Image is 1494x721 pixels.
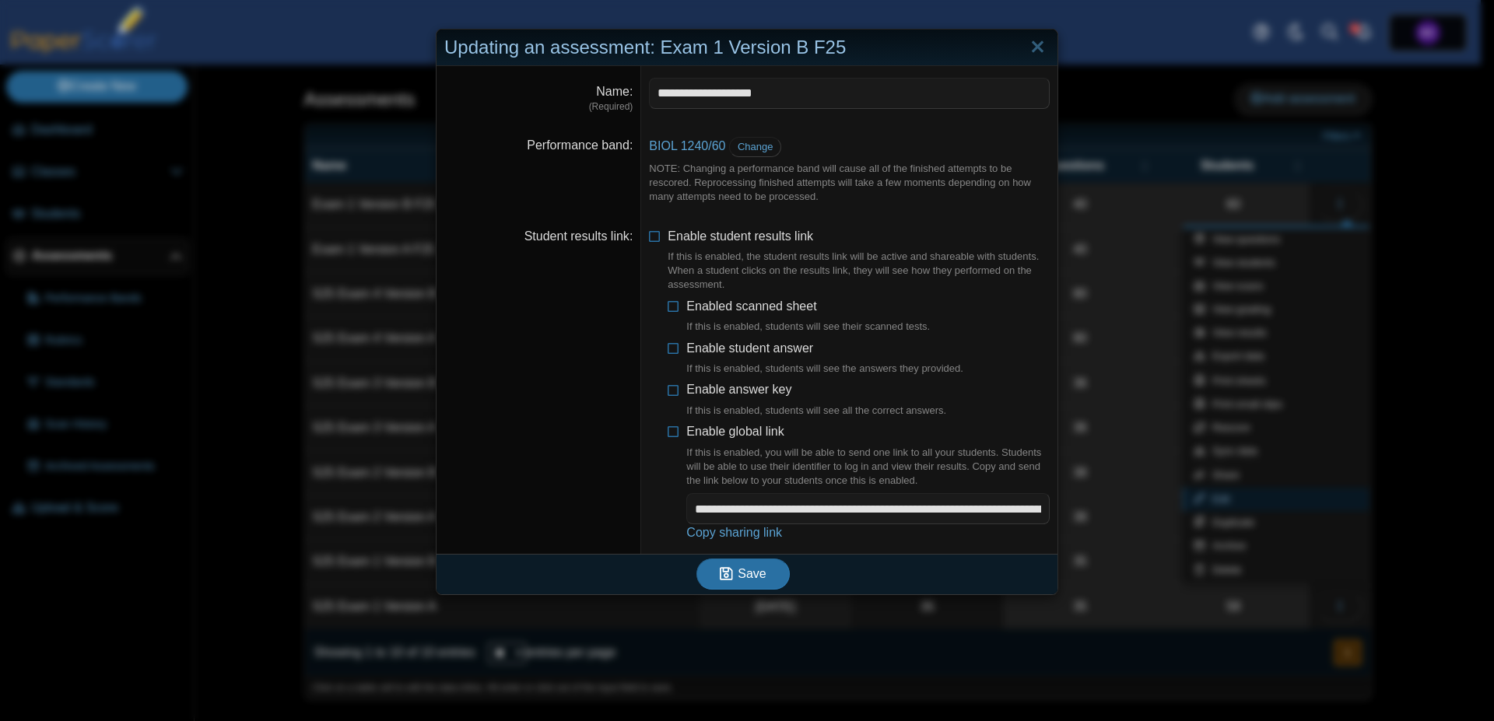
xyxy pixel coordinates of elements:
[738,567,766,580] span: Save
[686,383,946,418] span: Enable answer key
[437,30,1057,66] div: Updating an assessment: Exam 1 Version B F25
[686,446,1050,488] div: If this is enabled, you will be able to send one link to all your students. Students will be able...
[686,299,930,334] span: Enabled scanned sheet
[686,526,782,539] a: Copy sharing link
[686,341,963,376] span: Enable student answer
[738,141,773,152] span: Change
[668,229,1050,292] span: Enable student results link
[596,85,633,98] label: Name
[527,138,633,152] label: Performance band
[686,320,930,334] div: If this is enabled, students will see their scanned tests.
[649,162,1050,205] div: NOTE: Changing a performance band will cause all of the finished attempts to be rescored. Reproce...
[668,250,1050,292] div: If this is enabled, the student results link will be active and shareable with students. When a s...
[1026,34,1050,61] a: Close
[444,100,633,114] dfn: (Required)
[686,404,946,418] div: If this is enabled, students will see all the correct answers.
[524,229,633,243] label: Student results link
[729,137,782,157] a: Change
[686,362,963,376] div: If this is enabled, students will see the answers they provided.
[686,425,1050,488] span: Enable global link
[649,139,725,152] a: BIOL 1240/60
[696,558,790,590] button: Save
